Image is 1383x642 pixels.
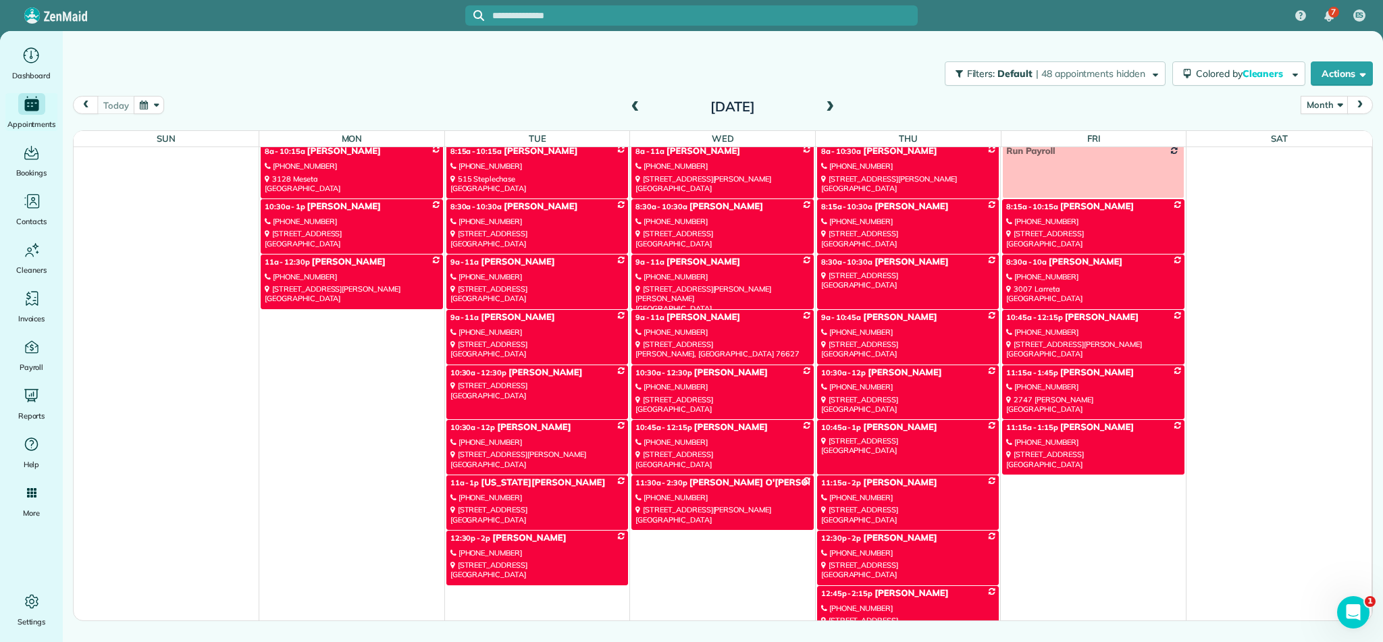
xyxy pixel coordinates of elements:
[821,271,995,290] div: [STREET_ADDRESS] [GEOGRAPHIC_DATA]
[450,381,625,400] div: [STREET_ADDRESS] [GEOGRAPHIC_DATA]
[5,142,57,180] a: Bookings
[635,272,810,282] div: [PHONE_NUMBER]
[24,458,40,471] span: Help
[1060,201,1134,212] span: [PERSON_NAME]
[450,548,625,558] div: [PHONE_NUMBER]
[450,313,479,322] span: 9a - 11a
[635,450,810,469] div: [STREET_ADDRESS] [GEOGRAPHIC_DATA]
[1049,257,1122,267] span: [PERSON_NAME]
[1243,68,1286,80] span: Cleaners
[821,229,995,248] div: [STREET_ADDRESS] [GEOGRAPHIC_DATA]
[450,505,625,525] div: [STREET_ADDRESS] [GEOGRAPHIC_DATA]
[1006,257,1047,267] span: 8:30a - 10a
[635,423,691,432] span: 10:45a - 12:15p
[689,201,763,212] span: [PERSON_NAME]
[12,69,51,82] span: Dashboard
[265,202,305,211] span: 10:30a - 1p
[504,146,577,157] span: [PERSON_NAME]
[863,477,937,488] span: [PERSON_NAME]
[450,257,479,267] span: 9a - 11a
[1006,272,1180,282] div: [PHONE_NUMBER]
[967,68,995,80] span: Filters:
[450,217,625,226] div: [PHONE_NUMBER]
[5,433,57,471] a: Help
[97,96,134,114] button: today
[1006,146,1055,157] span: Run Payroll
[635,313,664,322] span: 9a - 11a
[265,257,310,267] span: 11a - 12:30p
[265,272,439,282] div: [PHONE_NUMBER]
[875,588,948,599] span: [PERSON_NAME]
[1006,340,1180,359] div: [STREET_ADDRESS][PERSON_NAME] [GEOGRAPHIC_DATA]
[1196,68,1288,80] span: Colored by
[821,560,995,580] div: [STREET_ADDRESS] [GEOGRAPHIC_DATA]
[863,533,937,543] span: [PERSON_NAME]
[821,146,862,156] span: 8a - 10:30a
[1331,7,1336,18] span: 7
[508,367,582,378] span: [PERSON_NAME]
[450,229,625,248] div: [STREET_ADDRESS] [GEOGRAPHIC_DATA]
[1006,313,1062,322] span: 10:45a - 12:15p
[529,133,546,144] span: Tue
[875,257,948,267] span: [PERSON_NAME]
[20,360,44,374] span: Payroll
[1006,395,1180,414] div: 2747 [PERSON_NAME] [GEOGRAPHIC_DATA]
[821,257,872,267] span: 8:30a - 10:30a
[312,257,386,267] span: [PERSON_NAME]
[450,478,479,487] span: 11a - 1p
[635,202,687,211] span: 8:30a - 10:30a
[265,161,439,171] div: [PHONE_NUMBER]
[635,493,810,502] div: [PHONE_NUMBER]
[821,423,862,432] span: 10:45a - 1p
[307,201,381,212] span: [PERSON_NAME]
[821,313,862,322] span: 9a - 10:45a
[450,368,506,377] span: 10:30a - 12:30p
[450,272,625,282] div: [PHONE_NUMBER]
[481,257,554,267] span: [PERSON_NAME]
[821,217,995,226] div: [PHONE_NUMBER]
[635,437,810,447] div: [PHONE_NUMBER]
[635,257,664,267] span: 9a - 11a
[635,284,810,313] div: [STREET_ADDRESS][PERSON_NAME][PERSON_NAME] [GEOGRAPHIC_DATA]
[1006,217,1180,226] div: [PHONE_NUMBER]
[1006,437,1180,447] div: [PHONE_NUMBER]
[648,99,817,114] h2: [DATE]
[1271,133,1288,144] span: Sat
[821,604,995,613] div: [PHONE_NUMBER]
[635,327,810,337] div: [PHONE_NUMBER]
[997,68,1033,80] span: Default
[635,340,810,359] div: [STREET_ADDRESS] [PERSON_NAME], [GEOGRAPHIC_DATA] 76627
[821,395,995,414] div: [STREET_ADDRESS] [GEOGRAPHIC_DATA]
[821,548,995,558] div: [PHONE_NUMBER]
[821,533,862,543] span: 12:30p - 2p
[450,146,502,156] span: 8:15a - 10:15a
[481,312,554,323] span: [PERSON_NAME]
[1060,367,1134,378] span: [PERSON_NAME]
[821,505,995,525] div: [STREET_ADDRESS] [GEOGRAPHIC_DATA]
[465,10,484,21] button: Focus search
[863,422,937,433] span: [PERSON_NAME]
[5,336,57,374] a: Payroll
[450,450,625,469] div: [STREET_ADDRESS][PERSON_NAME] [GEOGRAPHIC_DATA]
[307,146,381,157] span: [PERSON_NAME]
[863,312,937,323] span: [PERSON_NAME]
[821,436,995,456] div: [STREET_ADDRESS] [GEOGRAPHIC_DATA]
[667,257,740,267] span: [PERSON_NAME]
[821,589,872,598] span: 12:45p - 2:15p
[875,201,948,212] span: [PERSON_NAME]
[945,61,1166,86] button: Filters: Default | 48 appointments hidden
[868,367,941,378] span: [PERSON_NAME]
[5,239,57,277] a: Cleaners
[265,146,305,156] span: 8a - 10:15a
[667,146,740,157] span: [PERSON_NAME]
[7,117,56,131] span: Appointments
[450,174,625,194] div: 515 Steplechase [GEOGRAPHIC_DATA]
[5,288,57,325] a: Invoices
[821,478,862,487] span: 11:15a - 2p
[635,382,810,392] div: [PHONE_NUMBER]
[821,382,995,392] div: [PHONE_NUMBER]
[450,493,625,502] div: [PHONE_NUMBER]
[73,96,99,114] button: prev
[1006,284,1180,304] div: 3007 Larreta [GEOGRAPHIC_DATA]
[18,312,45,325] span: Invoices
